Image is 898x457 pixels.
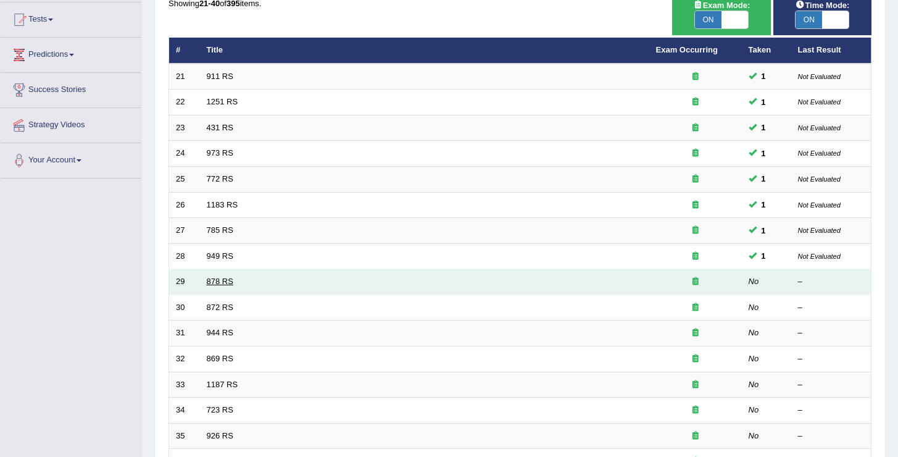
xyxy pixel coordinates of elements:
td: 21 [169,64,200,90]
small: Not Evaluated [798,253,841,260]
small: Not Evaluated [798,201,841,209]
small: Not Evaluated [798,73,841,80]
div: Exam occurring question [656,199,735,211]
td: 35 [169,423,200,449]
div: Exam occurring question [656,225,735,237]
div: – [798,302,865,314]
a: Tests [1,2,141,33]
small: Not Evaluated [798,98,841,106]
div: – [798,430,865,442]
a: Success Stories [1,73,141,104]
div: Exam occurring question [656,174,735,185]
em: No [749,405,759,414]
a: 431 RS [207,123,233,132]
div: Exam occurring question [656,122,735,134]
td: 29 [169,269,200,295]
span: You can still take this question [757,198,771,211]
a: Your Account [1,143,141,174]
a: Strategy Videos [1,108,141,139]
td: 34 [169,398,200,424]
a: 872 RS [207,303,233,312]
td: 31 [169,321,200,346]
td: 25 [169,167,200,193]
a: 869 RS [207,354,233,363]
span: You can still take this question [757,172,771,185]
a: 949 RS [207,251,233,261]
a: 973 RS [207,148,233,157]
em: No [749,380,759,389]
td: 24 [169,141,200,167]
em: No [749,303,759,312]
em: No [749,354,759,363]
th: Last Result [791,38,871,64]
div: Exam occurring question [656,96,735,108]
em: No [749,431,759,440]
div: Exam occurring question [656,353,735,365]
a: 911 RS [207,72,233,81]
div: – [798,405,865,416]
td: 28 [169,243,200,269]
a: 785 RS [207,225,233,235]
div: – [798,379,865,391]
a: 723 RS [207,405,233,414]
td: 23 [169,115,200,141]
div: Exam occurring question [656,148,735,159]
div: Exam occurring question [656,327,735,339]
td: 27 [169,218,200,244]
div: Exam occurring question [656,405,735,416]
em: No [749,328,759,337]
a: 944 RS [207,328,233,337]
span: You can still take this question [757,249,771,262]
div: Exam occurring question [656,71,735,83]
th: # [169,38,200,64]
em: No [749,277,759,286]
span: You can still take this question [757,70,771,83]
div: Exam occurring question [656,379,735,391]
a: 878 RS [207,277,233,286]
a: 1183 RS [207,200,238,209]
span: ON [695,11,721,28]
div: Exam occurring question [656,430,735,442]
div: Exam occurring question [656,276,735,288]
small: Not Evaluated [798,124,841,132]
span: ON [796,11,822,28]
th: Taken [742,38,791,64]
span: You can still take this question [757,147,771,160]
td: 32 [169,346,200,372]
a: 926 RS [207,431,233,440]
span: You can still take this question [757,96,771,109]
a: 772 RS [207,174,233,183]
td: 22 [169,90,200,115]
a: Predictions [1,38,141,69]
span: You can still take this question [757,224,771,237]
a: 1251 RS [207,97,238,106]
td: 33 [169,372,200,398]
a: 1187 RS [207,380,238,389]
a: Exam Occurring [656,45,718,54]
td: 26 [169,192,200,218]
span: You can still take this question [757,121,771,134]
div: Exam occurring question [656,302,735,314]
div: – [798,327,865,339]
td: 30 [169,295,200,321]
small: Not Evaluated [798,149,841,157]
div: Exam occurring question [656,251,735,262]
small: Not Evaluated [798,175,841,183]
div: – [798,276,865,288]
div: – [798,353,865,365]
small: Not Evaluated [798,227,841,234]
th: Title [200,38,649,64]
